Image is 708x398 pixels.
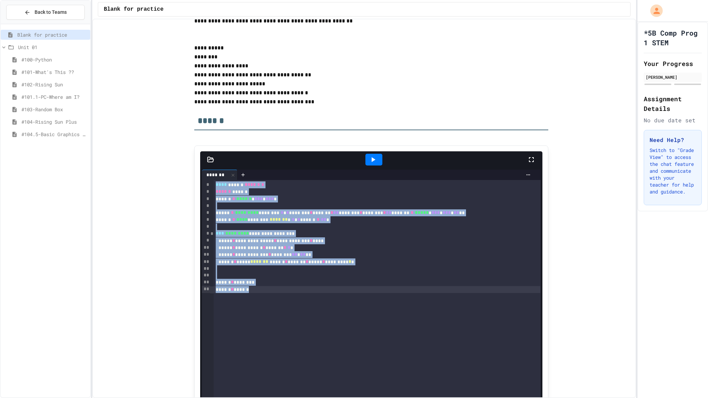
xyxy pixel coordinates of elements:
span: #104-Rising Sun Plus [21,118,87,125]
p: Switch to "Grade View" to access the chat feature and communicate with your teacher for help and ... [650,147,696,195]
span: #101-What's This ?? [21,68,87,76]
span: Unit 01 [18,44,87,51]
h1: *5B Comp Prog 1 STEM [644,28,702,47]
h2: Your Progress [644,59,702,68]
span: #102-Rising Sun [21,81,87,88]
h3: Need Help? [650,136,696,144]
span: Blank for practice [104,5,164,13]
span: Blank for practice [17,31,87,38]
div: No due date set [644,116,702,124]
h2: Assignment Details [644,94,702,113]
span: #101.1-PC-Where am I? [21,93,87,101]
button: Back to Teams [6,5,85,20]
span: Back to Teams [35,9,67,16]
span: #100-Python [21,56,87,63]
span: #104.5-Basic Graphics Review [21,131,87,138]
div: [PERSON_NAME] [646,74,700,80]
span: #103-Random Box [21,106,87,113]
div: My Account [643,3,664,19]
